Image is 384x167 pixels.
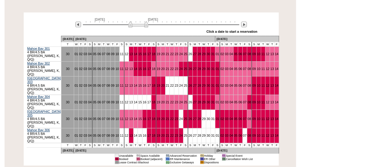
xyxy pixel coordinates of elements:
[193,100,197,104] a: 27
[79,42,83,47] td: T
[143,84,146,87] a: 16
[211,134,215,137] a: 31
[247,100,251,104] a: 08
[175,67,178,71] a: 23
[179,100,183,104] a: 24
[202,117,206,121] a: 29
[152,52,155,56] a: 18
[216,52,219,56] a: 01
[198,100,201,104] a: 28
[275,52,278,56] a: 14
[198,134,201,137] a: 28
[198,117,201,121] a: 28
[179,117,183,121] a: 24
[147,67,151,71] a: 17
[257,67,260,71] a: 10
[179,84,183,87] a: 24
[102,84,106,87] a: 07
[252,52,256,56] a: 09
[234,67,237,71] a: 05
[79,134,83,137] a: 02
[189,134,192,137] a: 26
[266,100,269,104] a: 12
[74,84,78,87] a: 01
[93,67,97,71] a: 05
[184,134,187,137] a: 25
[83,52,87,56] a: 03
[120,100,124,104] a: 11
[147,117,151,121] a: 17
[97,117,101,121] a: 06
[202,134,206,137] a: 29
[115,67,119,71] a: 10
[270,134,274,137] a: 13
[189,117,192,121] a: 26
[97,100,101,104] a: 06
[88,117,92,121] a: 04
[134,84,138,87] a: 14
[115,52,119,56] a: 10
[189,84,192,87] a: 26
[134,67,138,71] a: 14
[193,84,197,87] a: 27
[257,52,260,56] a: 10
[111,134,114,137] a: 09
[161,134,165,137] a: 20
[148,18,158,21] span: [DATE]
[184,52,187,56] a: 25
[88,52,92,56] a: 04
[161,52,165,56] a: 20
[189,67,192,71] a: 26
[102,100,106,104] a: 07
[138,134,142,137] a: 15
[275,84,278,87] a: 14
[125,134,128,137] a: 12
[189,52,192,56] a: 26
[87,42,92,47] td: S
[83,42,88,47] td: F
[115,117,119,121] a: 10
[257,84,260,87] a: 10
[243,67,246,71] a: 07
[275,100,278,104] a: 14
[225,100,229,104] a: 03
[147,84,151,87] a: 17
[157,67,160,71] a: 19
[211,117,215,121] a: 31
[211,52,215,56] a: 31
[220,134,224,137] a: 02
[161,117,165,121] a: 20
[79,52,83,56] a: 02
[225,67,229,71] a: 03
[202,100,206,104] a: 29
[101,42,106,47] td: T
[97,134,101,137] a: 06
[106,117,110,121] a: 08
[138,84,142,87] a: 15
[79,100,83,104] a: 02
[270,67,274,71] a: 13
[106,84,110,87] a: 08
[166,52,169,56] a: 21
[229,52,233,56] a: 04
[247,84,251,87] a: 08
[111,52,114,56] a: 09
[166,117,169,121] a: 21
[27,76,61,84] a: [GEOGRAPHIC_DATA] 303
[93,84,97,87] a: 05
[257,117,260,121] a: 10
[252,100,256,104] a: 09
[138,52,142,56] a: 15
[125,117,128,121] a: 12
[161,84,165,87] a: 20
[252,84,256,87] a: 09
[238,100,242,104] a: 06
[166,67,169,71] a: 21
[270,100,274,104] a: 13
[202,84,206,87] a: 29
[66,67,70,71] a: 30
[102,117,106,121] a: 07
[261,84,265,87] a: 11
[238,84,242,87] a: 06
[152,84,155,87] a: 18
